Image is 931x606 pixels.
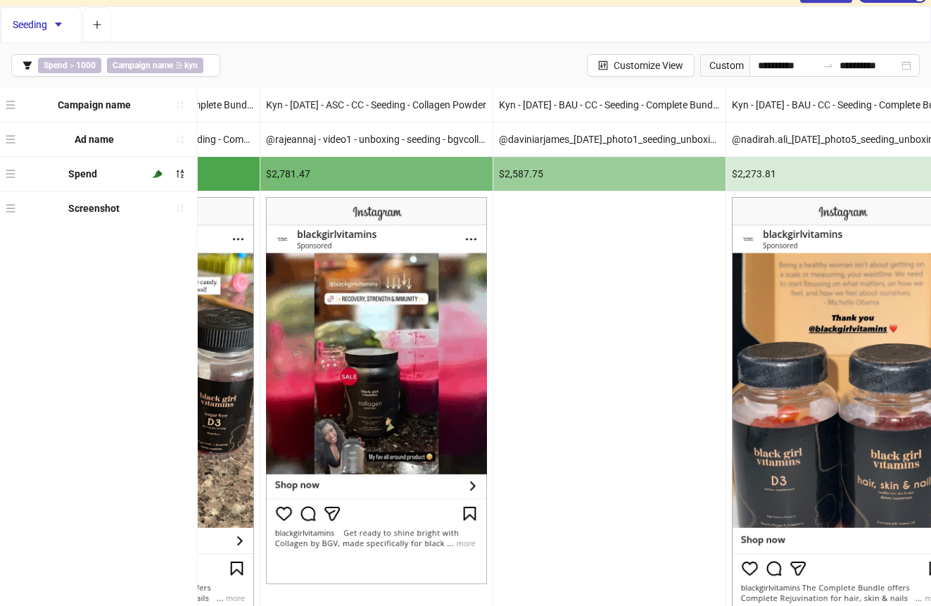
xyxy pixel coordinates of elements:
[493,157,726,191] div: $2,587.75
[6,163,19,185] div: menu
[6,94,19,116] div: menu
[58,99,131,111] b: Campaign name
[113,61,173,70] b: Campaign name
[175,134,185,144] span: sort-ascending
[68,203,120,214] b: Screenshot
[76,61,96,70] b: 1000
[823,60,834,71] span: to
[175,203,185,213] span: sort-ascending
[493,88,726,122] div: Kyn - [DATE] - BAU - CC - Seeding - Complete Bundle Page
[700,54,749,77] div: Custom
[260,88,493,122] div: Kyn - [DATE] - ASC - CC - Seeding - Collagen Powder
[260,122,493,156] div: @rajeannaj - video1 - unboxing - seeding - bgvcollagenpowder - PDP
[175,169,185,179] span: sort-descending
[6,203,15,213] span: menu
[6,134,15,144] span: menu
[598,61,608,70] span: control
[493,122,726,156] div: @daviniarjames_[DATE]_photo1_seeding_unboxing_CompleteBundle_blackgirlvitamins.jpg
[184,61,198,70] b: kyn
[587,54,695,77] button: Customize View
[6,100,15,110] span: menu
[153,169,163,179] span: highlight
[823,60,834,71] span: swap-right
[23,61,32,70] span: filter
[6,169,15,179] span: menu
[13,19,70,30] span: Seeding
[92,20,102,30] span: plus
[260,157,493,191] div: $2,781.47
[107,58,203,73] span: ∋
[83,7,111,42] button: Add tab
[11,54,220,77] button: Spend > 1000Campaign name ∋ kyn
[68,168,97,179] b: Spend
[75,134,114,145] b: Ad name
[6,128,19,151] div: menu
[614,60,683,71] span: Customize View
[266,197,487,584] img: Screenshot 120234065153630386
[175,100,185,110] span: sort-ascending
[38,58,101,73] span: >
[53,20,63,30] span: caret-down
[6,197,19,220] div: menu
[44,61,68,70] b: Spend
